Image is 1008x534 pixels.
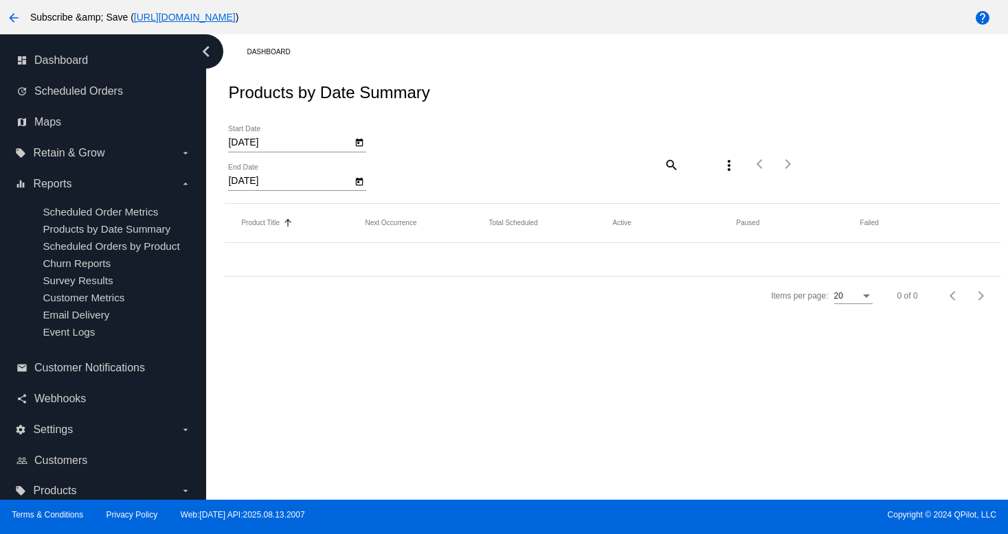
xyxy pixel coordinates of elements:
a: Email Delivery [43,309,109,321]
span: Scheduled Orders [34,85,123,97]
button: Next page [967,282,995,310]
i: dashboard [16,55,27,66]
button: Open calendar [352,135,366,149]
input: End Date [228,176,352,187]
mat-icon: arrow_back [5,10,22,26]
i: arrow_drop_down [180,178,191,189]
i: email [16,362,27,373]
mat-icon: search [662,154,679,175]
span: Dashboard [34,54,88,67]
h2: Products by Date Summary [228,83,429,102]
span: Products [33,485,76,497]
a: Privacy Policy [107,510,158,520]
a: Products by Date Summary [43,223,170,235]
a: Customer Metrics [43,292,124,303]
button: Open calendar [352,174,366,188]
a: map Maps [16,111,191,133]
div: 0 of 0 [897,291,918,301]
span: Copyright © 2024 QPilot, LLC [516,510,996,520]
input: Start Date [228,137,352,148]
span: Settings [33,423,73,436]
button: Change sorting for TotalScheduledActive [613,219,631,227]
a: update Scheduled Orders [16,80,191,102]
a: Survey Results [43,275,113,286]
a: dashboard Dashboard [16,49,191,71]
button: Change sorting for TotalScheduledPaused [737,219,760,227]
i: local_offer [15,485,26,496]
span: Customers [34,454,87,467]
span: Maps [34,116,61,128]
a: Event Logs [43,326,95,338]
div: Items per page: [771,291,828,301]
a: Web:[DATE] API:2025.08.13.2007 [181,510,305,520]
a: share Webhooks [16,388,191,410]
button: Change sorting for TotalScheduledFailed [860,219,879,227]
i: map [16,117,27,128]
i: people_outline [16,455,27,466]
a: [URL][DOMAIN_NAME] [134,12,236,23]
button: Change sorting for Title [241,219,280,227]
i: settings [15,424,26,435]
a: email Customer Notifications [16,357,191,379]
i: arrow_drop_down [180,148,191,159]
span: Customer Notifications [34,362,145,374]
button: Previous page [940,282,967,310]
i: arrow_drop_down [180,485,191,496]
a: Terms & Conditions [12,510,83,520]
mat-icon: more_vert [721,157,737,174]
button: Change sorting for TotalScheduled [489,219,537,227]
span: Reports [33,178,71,190]
a: Dashboard [247,41,302,62]
span: Webhooks [34,393,86,405]
i: local_offer [15,148,26,159]
i: share [16,393,27,404]
button: Change sorting for NextOccurrenceUtc [365,219,416,227]
mat-icon: help [974,10,991,26]
i: chevron_left [195,40,217,62]
span: 20 [834,291,843,301]
a: people_outline Customers [16,450,191,472]
a: Scheduled Orders by Product [43,240,179,252]
span: Subscribe &amp; Save ( ) [30,12,238,23]
button: Next page [774,150,802,178]
mat-select: Items per page: [834,292,873,301]
a: Churn Reports [43,257,111,269]
i: update [16,86,27,97]
a: Scheduled Order Metrics [43,206,158,218]
i: equalizer [15,178,26,189]
span: Retain & Grow [33,147,104,159]
i: arrow_drop_down [180,424,191,435]
button: Previous page [747,150,774,178]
